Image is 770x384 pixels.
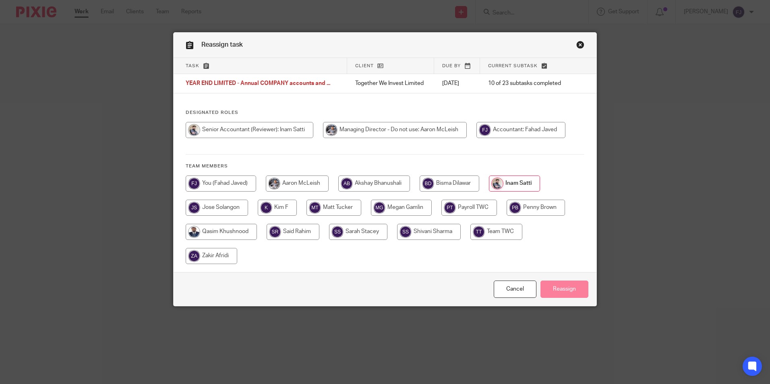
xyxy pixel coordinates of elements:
[488,64,538,68] span: Current subtask
[576,41,584,52] a: Close this dialog window
[442,79,472,87] p: [DATE]
[480,74,571,93] td: 10 of 23 subtasks completed
[442,64,461,68] span: Due by
[355,64,374,68] span: Client
[186,64,199,68] span: Task
[186,109,584,116] h4: Designated Roles
[201,41,243,48] span: Reassign task
[355,79,426,87] p: Together We Invest Limited
[186,81,330,87] span: YEAR END LIMITED - Annual COMPANY accounts and ...
[540,281,588,298] input: Reassign
[186,163,584,169] h4: Team members
[494,281,536,298] a: Close this dialog window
